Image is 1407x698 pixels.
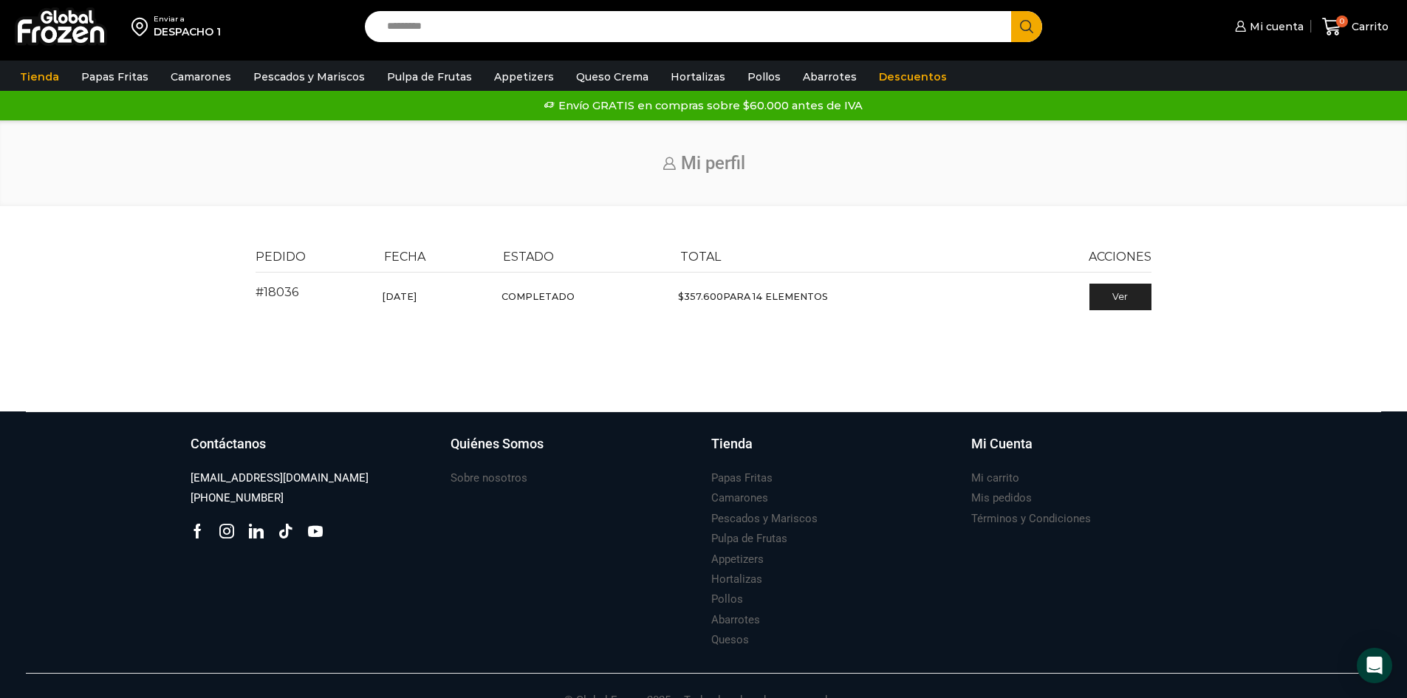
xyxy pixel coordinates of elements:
a: Abarrotes [711,610,760,630]
a: Pescados y Mariscos [711,509,818,529]
div: Enviar a [154,14,221,24]
h3: Quesos [711,632,749,648]
a: Mi carrito [971,468,1019,488]
a: Appetizers [711,550,764,569]
a: Mi cuenta [1231,12,1304,41]
h3: Tienda [711,434,753,454]
a: Camarones [163,63,239,91]
span: $ [678,291,684,302]
span: 357.600 [678,291,723,302]
h3: [PHONE_NUMBER] [191,490,284,506]
h3: Pescados y Mariscos [711,511,818,527]
h3: Quiénes Somos [451,434,544,454]
h3: Pollos [711,592,743,607]
a: Camarones [711,488,768,508]
button: Search button [1011,11,1042,42]
h3: Pulpa de Frutas [711,531,787,547]
a: Ver número del pedido 18036 [256,285,298,299]
h3: Sobre nosotros [451,471,527,486]
td: Completado [495,272,671,319]
a: Pollos [711,589,743,609]
a: Papas Fritas [711,468,773,488]
a: Papas Fritas [74,63,156,91]
h3: Hortalizas [711,572,762,587]
div: DESPACHO 1 [154,24,221,39]
a: Descuentos [872,63,954,91]
h3: Appetizers [711,552,764,567]
a: Hortalizas [711,569,762,589]
a: Pollos [740,63,788,91]
a: [EMAIL_ADDRESS][DOMAIN_NAME] [191,468,369,488]
a: [PHONE_NUMBER] [191,488,284,508]
h3: [EMAIL_ADDRESS][DOMAIN_NAME] [191,471,369,486]
time: [DATE] [382,291,417,302]
span: Fecha [384,250,425,264]
a: Quiénes Somos [451,434,696,468]
a: Pulpa de Frutas [711,529,787,549]
span: Total [680,250,721,264]
a: Queso Crema [569,63,656,91]
a: Términos y Condiciones [971,509,1091,529]
a: Contáctanos [191,434,437,468]
a: Pescados y Mariscos [246,63,372,91]
h3: Mi Cuenta [971,434,1033,454]
h3: Camarones [711,490,768,506]
a: Mis pedidos [971,488,1032,508]
span: Carrito [1348,19,1389,34]
a: Tienda [711,434,957,468]
a: 0 Carrito [1318,10,1392,44]
a: Sobre nosotros [451,468,527,488]
a: Hortalizas [663,63,733,91]
h3: Contáctanos [191,434,266,454]
h3: Abarrotes [711,612,760,628]
td: para 14 elementos [671,272,1006,319]
span: Estado [503,250,554,264]
div: Open Intercom Messenger [1357,648,1392,683]
h3: Mis pedidos [971,490,1032,506]
a: Ver [1089,284,1152,310]
a: Mi Cuenta [971,434,1217,468]
a: Tienda [13,63,66,91]
a: Pulpa de Frutas [380,63,479,91]
a: Quesos [711,630,749,650]
span: Mi perfil [681,153,745,174]
span: Pedido [256,250,306,264]
a: Abarrotes [795,63,864,91]
h3: Términos y Condiciones [971,511,1091,527]
a: Appetizers [487,63,561,91]
img: address-field-icon.svg [131,14,154,39]
span: 0 [1336,16,1348,27]
span: Mi cuenta [1246,19,1304,34]
span: Acciones [1089,250,1151,264]
h3: Papas Fritas [711,471,773,486]
h3: Mi carrito [971,471,1019,486]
